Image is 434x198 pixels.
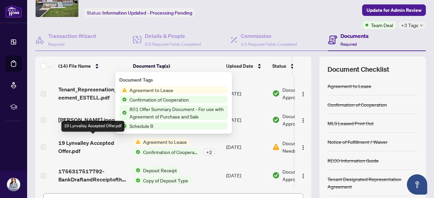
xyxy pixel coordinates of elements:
[401,21,418,29] span: +3 Tags
[133,148,140,156] img: Status Icon
[58,62,91,70] span: (14) File Name
[300,91,306,97] img: Logo
[328,101,387,108] div: Confirmation of Cooperation
[61,121,124,132] div: 19 Lynvalley Accepted Offer.pdf
[5,5,22,18] img: logo
[328,65,389,74] span: Document Checklist
[420,24,423,27] span: down
[272,172,280,179] img: Document Status
[119,96,127,103] img: Status Icon
[298,114,309,125] button: Logo
[133,167,194,184] button: Status IconDeposit ReceiptStatus IconCopy of Deposit Type
[223,80,270,107] td: [DATE]
[119,86,127,94] img: Status Icon
[241,42,297,47] span: 1/1 Required Fields Completed
[140,177,191,184] span: Copy of Deposit Type
[282,139,318,154] span: Document Needs Work
[133,138,215,156] button: Status IconAgreement to LeaseStatus IconConfirmation of Cooperation+2
[272,116,280,124] img: Document Status
[119,109,127,116] img: Status Icon
[298,141,309,152] button: Logo
[340,32,369,40] h4: Documents
[145,42,201,47] span: 2/2 Required Fields Completed
[226,62,253,70] span: Upload Date
[127,105,228,120] span: 801 Offer Summary Document - For use with Agreement of Purchase and Sale
[223,107,270,133] td: [DATE]
[48,42,64,47] span: Required
[133,167,140,174] img: Status Icon
[362,4,426,16] button: Update for Admin Review
[56,57,130,75] th: (14) File Name
[340,42,357,47] span: Required
[7,178,20,191] img: Profile Icon
[272,143,280,151] img: Document Status
[371,21,393,29] span: Team Deal
[119,76,228,84] div: Document Tags
[282,86,324,101] span: Document Approved
[241,32,297,40] h4: Commission
[223,161,270,190] td: [DATE]
[328,175,418,190] div: Tenant Designated Representation Agreement
[300,173,306,179] img: Logo
[48,32,96,40] h4: Transaction Wizard
[223,133,270,161] td: [DATE]
[145,32,201,40] h4: Details & People
[328,82,371,90] div: Agreement to Lease
[58,85,127,102] span: Tenant_Represenation_Agreement_ESTELL.pdf
[140,148,200,156] span: Confirmation of Cooperation
[130,57,223,75] th: Document Tag(s)
[102,10,192,16] span: Information Updated - Processing Pending
[58,116,115,124] span: [PERSON_NAME].jpeg
[84,8,195,17] div: Status:
[328,119,374,127] div: MLS Leased Print Out
[58,139,127,155] span: 19 Lynvalley Accepted Offer.pdf
[367,5,421,16] span: Update for Admin Review
[298,170,309,181] button: Logo
[133,138,140,146] img: Status Icon
[328,138,388,146] div: Notice of Fulfillment / Waiver
[298,88,309,99] button: Logo
[270,57,327,75] th: Status
[407,174,427,195] button: Open asap
[127,96,192,103] span: Confirmation of Cooperation
[272,90,280,97] img: Document Status
[328,157,379,164] div: RECO Information Guide
[282,112,324,127] span: Document Approved
[300,145,306,150] img: Logo
[300,118,306,123] img: Logo
[203,148,215,156] div: + 2
[133,177,140,184] img: Status Icon
[127,86,176,94] span: Agreement to Lease
[223,57,270,75] th: Upload Date
[282,168,324,183] span: Document Approved
[140,138,190,146] span: Agreement to Lease
[272,62,286,70] span: Status
[127,122,156,130] span: Schedule B
[140,167,180,174] span: Deposit Receipt
[58,167,127,183] span: 1756317517792-BankDraftandReceiptofthedeposit.jpeg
